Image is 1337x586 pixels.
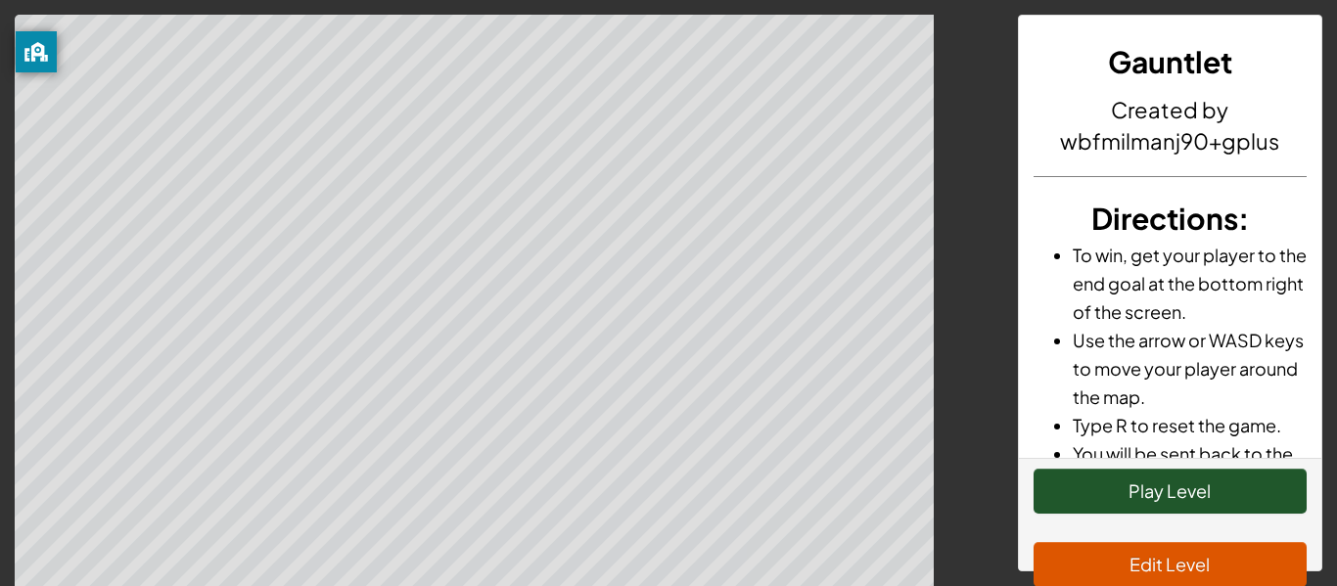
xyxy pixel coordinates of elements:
[1073,411,1308,439] li: Type R to reset the game.
[1073,241,1308,326] li: To win, get your player to the end goal at the bottom right of the screen.
[1091,200,1238,237] span: Directions
[1034,40,1308,84] h3: Gauntlet
[1034,197,1308,241] h3: :
[1034,94,1308,157] h4: Created by wbfmilmanj90+gplus
[1034,469,1308,514] button: Play Level
[1073,439,1308,524] li: You will be sent back to the start if you run into the boss or into spikes.
[16,31,57,72] button: privacy banner
[1073,326,1308,411] li: Use the arrow or WASD keys to move your player around the map.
